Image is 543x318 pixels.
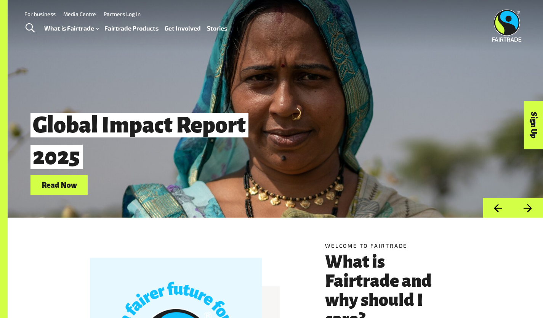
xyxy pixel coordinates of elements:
[325,242,461,250] h5: Welcome to Fairtrade
[104,11,141,17] a: Partners Log In
[63,11,96,17] a: Media Centre
[165,23,201,34] a: Get Involved
[30,113,248,169] span: Global Impact Report 2025
[21,19,39,38] a: Toggle Search
[30,175,88,195] a: Read Now
[492,10,522,42] img: Fairtrade Australia New Zealand logo
[207,23,227,34] a: Stories
[483,198,513,218] button: Previous
[24,11,56,17] a: For business
[513,198,543,218] button: Next
[44,23,99,34] a: What is Fairtrade
[104,23,159,34] a: Fairtrade Products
